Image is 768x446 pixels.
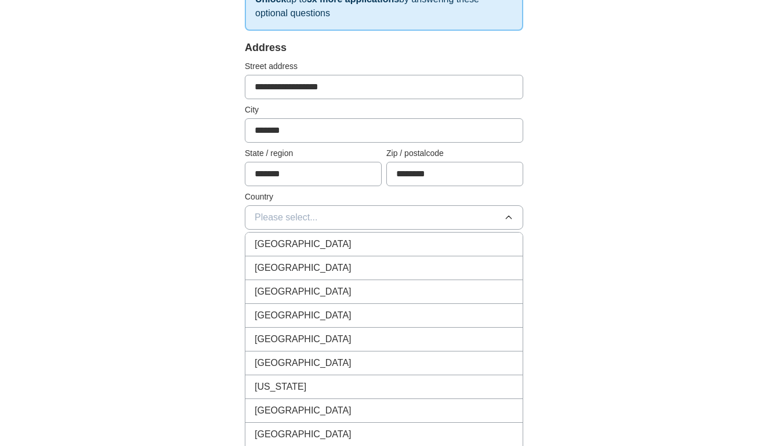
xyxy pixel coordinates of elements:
label: State / region [245,147,382,159]
label: Country [245,191,523,203]
label: Street address [245,60,523,72]
span: [GEOGRAPHIC_DATA] [255,427,352,441]
button: Please select... [245,205,523,230]
label: City [245,104,523,116]
span: [US_STATE] [255,380,306,394]
span: Please select... [255,211,318,224]
span: [GEOGRAPHIC_DATA] [255,404,352,418]
span: [GEOGRAPHIC_DATA] [255,285,352,299]
span: [GEOGRAPHIC_DATA] [255,237,352,251]
div: Address [245,40,523,56]
span: [GEOGRAPHIC_DATA] [255,332,352,346]
span: [GEOGRAPHIC_DATA] [255,261,352,275]
label: Zip / postalcode [386,147,523,159]
span: [GEOGRAPHIC_DATA] [255,309,352,322]
span: [GEOGRAPHIC_DATA] [255,356,352,370]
